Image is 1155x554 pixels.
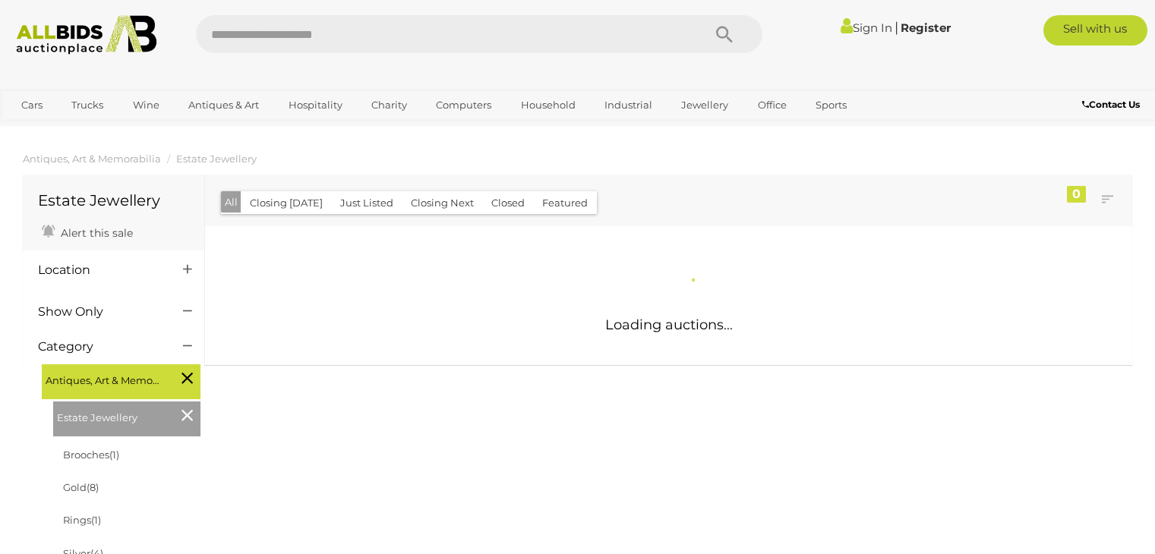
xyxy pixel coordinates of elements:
a: Hospitality [279,93,352,118]
h1: Estate Jewellery [38,192,189,209]
a: Trucks [62,93,113,118]
a: Alert this sale [38,220,137,243]
a: Estate Jewellery [176,153,257,165]
div: 0 [1067,186,1086,203]
a: Office [748,93,797,118]
a: Antiques, Art & Memorabilia [23,153,161,165]
button: Closing Next [402,191,483,215]
span: (1) [91,514,101,526]
button: Closing [DATE] [241,191,332,215]
button: Featured [533,191,597,215]
a: Industrial [595,93,662,118]
a: Charity [361,93,417,118]
span: Loading auctions... [605,316,733,333]
span: Antiques, Art & Memorabilia [46,368,159,389]
span: (8) [87,481,99,493]
a: [GEOGRAPHIC_DATA] [11,118,139,143]
a: Sign In [841,20,892,35]
h4: Location [38,263,160,277]
a: Computers [426,93,501,118]
a: Household [511,93,585,118]
h4: Category [38,340,160,354]
a: Cars [11,93,52,118]
button: Closed [482,191,534,215]
a: Register [901,20,951,35]
a: Rings(1) [63,514,101,526]
a: Jewellery [671,93,738,118]
a: Sports [806,93,857,118]
span: (1) [109,449,119,461]
a: Gold(8) [63,481,99,493]
span: | [895,19,898,36]
img: Allbids.com.au [8,15,165,55]
h4: Show Only [38,305,160,319]
a: Wine [123,93,169,118]
button: All [221,191,241,213]
span: Alert this sale [57,226,133,240]
b: Contact Us [1082,99,1140,110]
a: Contact Us [1082,96,1144,113]
a: Antiques & Art [178,93,269,118]
a: Sell with us [1043,15,1147,46]
a: Brooches(1) [63,449,119,461]
button: Search [686,15,762,53]
button: Just Listed [331,191,402,215]
span: Estate Jewellery [57,405,171,427]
